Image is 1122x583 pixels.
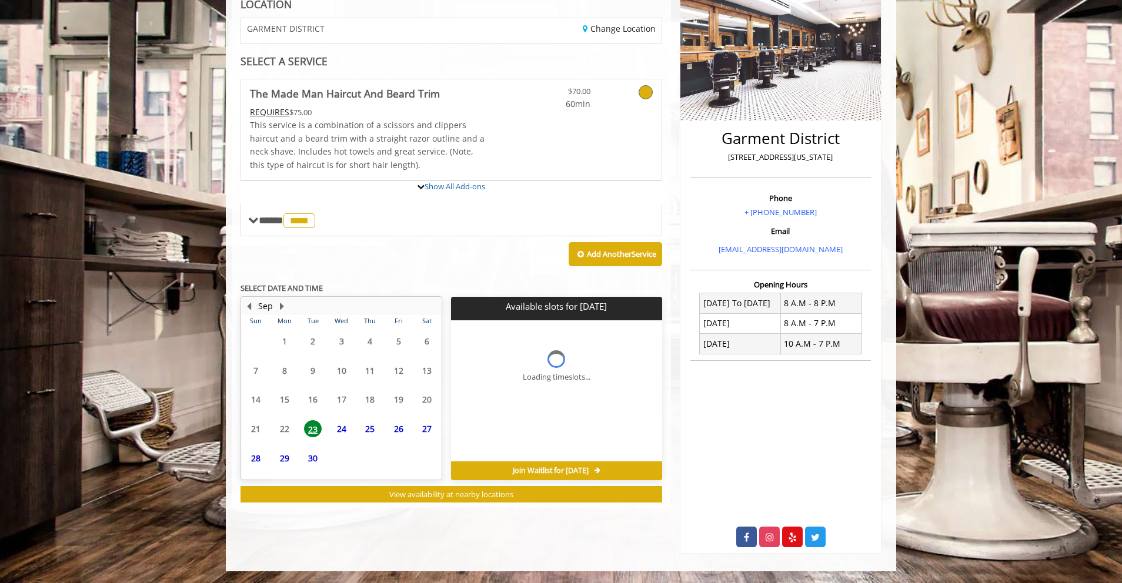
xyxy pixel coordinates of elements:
[327,315,355,327] th: Wed
[521,98,590,110] span: 60min
[247,450,265,467] span: 28
[304,450,322,467] span: 30
[413,414,442,444] td: Select day27
[418,420,436,437] span: 27
[241,56,662,67] div: SELECT A SERVICE
[384,414,412,444] td: Select day26
[700,313,781,333] td: [DATE]
[700,293,781,313] td: [DATE] To [DATE]
[690,280,871,289] h3: Opening Hours
[247,24,325,33] span: GARMENT DISTRICT
[270,443,298,473] td: Select day29
[569,242,662,267] button: Add AnotherService
[258,300,273,313] button: Sep
[780,293,861,313] td: 8 A.M - 8 P.M
[693,194,868,202] h3: Phone
[693,227,868,235] h3: Email
[521,79,590,110] a: $70.00
[583,23,656,34] a: Change Location
[277,300,286,313] button: Next Month
[299,443,327,473] td: Select day30
[513,466,589,475] span: Join Waitlist for [DATE]
[276,450,293,467] span: 29
[250,106,289,118] span: This service needs some Advance to be paid before we block your appointment
[390,420,408,437] span: 26
[780,334,861,354] td: 10 A.M - 7 P.M
[744,207,817,217] a: + [PHONE_NUMBER]
[241,283,323,293] b: SELECT DATE AND TIME
[587,249,656,259] b: Add Another Service
[244,300,253,313] button: Previous Month
[242,315,270,327] th: Sun
[299,315,327,327] th: Tue
[389,489,513,500] span: View availability at nearby locations
[242,443,270,473] td: Select day28
[333,420,350,437] span: 24
[700,334,781,354] td: [DATE]
[413,315,442,327] th: Sat
[299,414,327,444] td: Select day23
[356,315,384,327] th: Thu
[523,371,590,383] div: Loading timeslots...
[693,151,868,163] p: [STREET_ADDRESS][US_STATE]
[780,313,861,333] td: 8 A.M - 7 P.M
[241,486,662,503] button: View availability at nearby locations
[456,301,657,311] p: Available slots for [DATE]
[693,130,868,147] h2: Garment District
[250,106,486,119] div: $75.00
[304,420,322,437] span: 23
[241,180,662,181] div: The Made Man Haircut And Beard Trim Add-onS
[361,420,379,437] span: 25
[425,181,485,192] a: Show All Add-ons
[250,119,486,172] p: This service is a combination of a scissors and clippers haircut and a beard trim with a straight...
[250,85,440,102] b: The Made Man Haircut And Beard Trim
[384,315,412,327] th: Fri
[270,315,298,327] th: Mon
[356,414,384,444] td: Select day25
[327,414,355,444] td: Select day24
[719,244,843,254] a: [EMAIL_ADDRESS][DOMAIN_NAME]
